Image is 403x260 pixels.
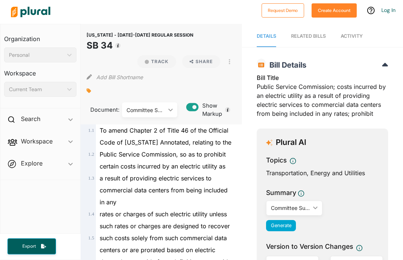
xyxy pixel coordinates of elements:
span: [US_STATE] - [DATE]-[DATE] REGULAR SESSION [87,32,193,38]
div: Tooltip anchor [115,42,121,49]
button: Add Bill Shortname [96,71,143,83]
span: Version to Version Changes [266,242,353,251]
h3: Workspace [4,62,76,79]
span: Show Markup [199,102,236,118]
a: Activity [341,26,363,47]
div: Committee Sub LC 55 0460S [126,106,165,114]
button: Track [137,55,176,68]
h3: Organization [4,28,76,44]
span: a result of providing electric services to commercial data centers from being included in any [100,174,228,206]
div: Transportation, Energy and Utilities [266,168,379,177]
span: rates or charges of such electric utility unless such rates or charges are designed to recover [100,210,230,230]
span: Export [17,243,41,250]
span: Bill Details [266,61,306,69]
h3: Bill Title [257,73,388,82]
button: Share [182,55,221,68]
span: 1 . 4 [88,211,94,217]
span: Activity [341,33,363,39]
div: Personal [9,51,64,59]
span: To amend Chapter 2 of Title 46 of the Official Code of [US_STATE] Annotated, relating to the [100,127,231,146]
span: Document: [87,106,113,114]
span: 1 . 5 [88,235,94,241]
h3: Summary [266,188,296,198]
div: Public Service Commission; costs incurred by an electric utility as a result of providing electri... [257,73,388,123]
span: Details [257,33,276,39]
a: Create Account [312,6,357,14]
span: Generate [271,223,291,228]
span: such costs solely from such commercial data centers or are prorated based on electric [100,234,227,254]
span: 1 . 3 [88,176,94,181]
span: 1 . 1 [88,128,94,133]
div: Tooltip anchor [224,106,231,113]
a: Request Demo [262,6,304,14]
h3: Topics [266,155,287,165]
span: Public Service Commission, so as to prohibit certain costs incurred by an electric utility as [100,151,226,170]
button: Generate [266,220,296,231]
a: Log In [381,7,396,13]
button: Share [179,55,224,68]
div: Committee Sub LC 55 0460S [271,204,310,212]
h3: Plural AI [276,138,306,147]
div: RELATED BILLS [291,32,326,40]
button: Request Demo [262,3,304,18]
div: Current Team [9,86,64,93]
h1: SB 34 [87,39,193,52]
span: 1 . 2 [88,152,94,157]
button: Create Account [312,3,357,18]
a: Details [257,26,276,47]
a: RELATED BILLS [291,26,326,47]
div: Add tags [87,85,91,96]
h2: Search [21,115,40,123]
button: Export [7,238,56,254]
